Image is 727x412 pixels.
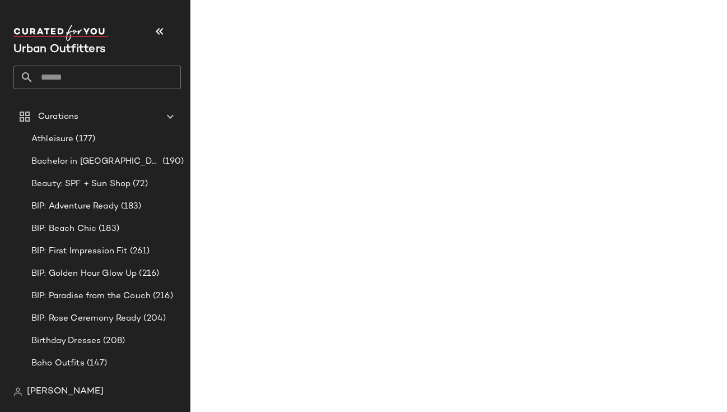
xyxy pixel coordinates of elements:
span: Curations [38,110,78,123]
img: cfy_white_logo.C9jOOHJF.svg [13,25,109,41]
span: BIP: Beach Chic [31,223,96,235]
span: Bachelor in [GEOGRAPHIC_DATA]: LP [31,155,160,168]
span: (72) [131,178,148,191]
span: (216) [151,290,173,303]
span: BIP: Golden Hour Glow Up [31,267,137,280]
span: Beauty: SPF + Sun Shop [31,178,131,191]
span: (147) [85,357,108,370]
span: (267) [161,379,184,392]
span: [PERSON_NAME] [27,385,104,399]
span: BTS Curated Dorm Shops: Feminine [31,379,161,392]
span: (216) [137,267,159,280]
span: Current Company Name [13,44,105,55]
span: (261) [128,245,150,258]
span: Boho Outfits [31,357,85,370]
span: (183) [96,223,119,235]
span: BIP: Adventure Ready [31,200,119,213]
span: (208) [101,335,125,348]
span: (177) [73,133,95,146]
img: svg%3e [13,387,22,396]
span: (204) [141,312,166,325]
span: Athleisure [31,133,73,146]
span: BIP: Rose Ceremony Ready [31,312,141,325]
span: (190) [160,155,184,168]
span: BIP: First Impression Fit [31,245,128,258]
span: Birthday Dresses [31,335,101,348]
span: BIP: Paradise from the Couch [31,290,151,303]
span: (183) [119,200,142,213]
